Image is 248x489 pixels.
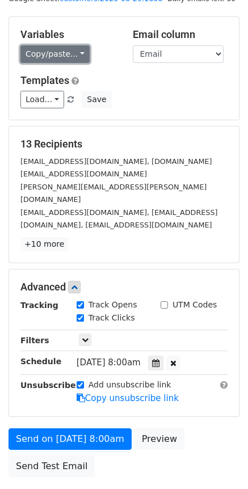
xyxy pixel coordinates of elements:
label: Track Clicks [89,312,135,324]
a: Send on [DATE] 8:00am [9,428,132,450]
h5: Advanced [20,281,228,293]
strong: Filters [20,336,49,345]
a: Send Test Email [9,456,95,477]
small: [EMAIL_ADDRESS][DOMAIN_NAME], [DOMAIN_NAME][EMAIL_ADDRESS][DOMAIN_NAME] [20,157,212,179]
button: Save [82,91,111,108]
h5: Email column [133,28,228,41]
iframe: Chat Widget [191,435,248,489]
h5: Variables [20,28,116,41]
a: Copy/paste... [20,45,90,63]
a: Preview [134,428,184,450]
a: Load... [20,91,64,108]
a: Copy unsubscribe link [77,393,179,403]
h5: 13 Recipients [20,138,228,150]
strong: Schedule [20,357,61,366]
strong: Tracking [20,301,58,310]
strong: Unsubscribe [20,381,76,390]
label: Track Opens [89,299,137,311]
span: [DATE] 8:00am [77,357,141,368]
a: Templates [20,74,69,86]
label: UTM Codes [173,299,217,311]
label: Add unsubscribe link [89,379,171,391]
a: +10 more [20,237,68,251]
small: [PERSON_NAME][EMAIL_ADDRESS][PERSON_NAME][DOMAIN_NAME] [20,183,207,204]
small: [EMAIL_ADDRESS][DOMAIN_NAME], [EMAIL_ADDRESS][DOMAIN_NAME], [EMAIL_ADDRESS][DOMAIN_NAME] [20,208,217,230]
